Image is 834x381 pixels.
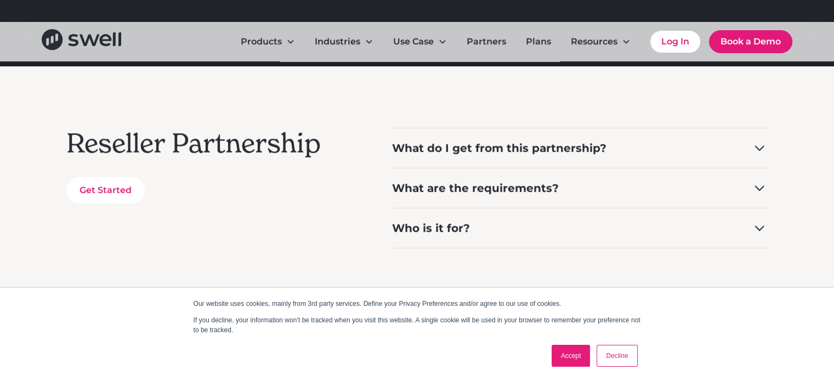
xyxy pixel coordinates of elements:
div: Industries [306,31,382,53]
div: Products [232,31,304,53]
div: Use Case [393,35,434,48]
a: Partners [458,31,515,53]
a: Book a Demo [709,30,792,53]
div: Industries [315,35,360,48]
div: Resources [571,35,617,48]
a: Decline [597,345,637,367]
p: Our website uses cookies, mainly from 3rd party services. Define your Privacy Preferences and/or ... [194,299,641,309]
div: Resources [562,31,639,53]
div: What do I get from this partnership? [392,140,606,156]
a: Get Started [66,177,145,203]
div: Who is it for? [392,220,470,236]
div: Products [241,35,282,48]
h2: Reseller Partnership [66,128,348,160]
a: Log In [650,31,700,53]
a: Plans [517,31,560,53]
p: If you decline, your information won’t be tracked when you visit this website. A single cookie wi... [194,315,641,335]
div: Use Case [384,31,456,53]
div: What are the requirements? [392,180,559,196]
a: Accept [552,345,591,367]
a: home [42,29,121,54]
